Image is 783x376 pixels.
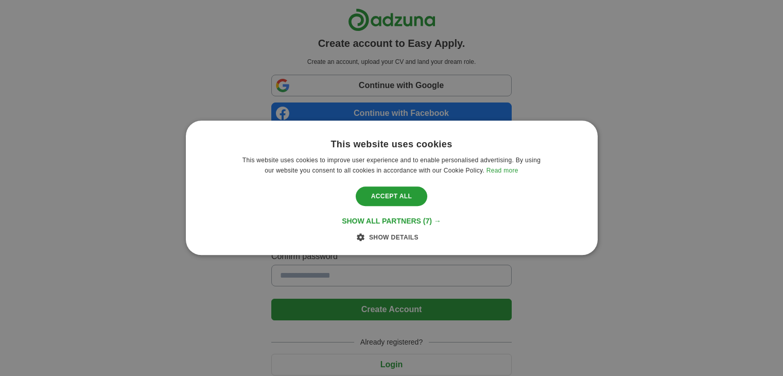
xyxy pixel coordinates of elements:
[369,234,419,242] span: Show details
[364,232,419,243] div: Show details
[423,217,441,226] span: (7) →
[342,217,441,226] div: Show all partners (7) →
[342,217,421,226] span: Show all partners
[486,167,518,175] a: Read more, opens a new window
[356,186,428,206] div: Accept all
[242,157,541,175] span: This website uses cookies to improve user experience and to enable personalised advertising. By u...
[330,139,452,150] div: This website uses cookies
[186,121,598,255] div: Cookie consent dialog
